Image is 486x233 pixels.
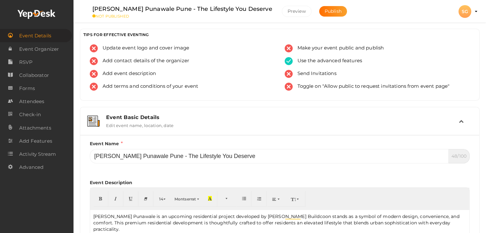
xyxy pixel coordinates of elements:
profile-pic: SG [459,9,471,14]
input: Please enter Event Name [90,149,449,163]
div: Event Basic Details [106,114,459,120]
span: Activity Stream [19,148,56,161]
span: Use the advanced features [293,57,362,65]
h3: TIPS FOR EFFECTIVE EVENTING [83,32,476,37]
img: tick-success.svg [285,57,293,65]
span: Send Invitations [293,70,336,78]
span: Advanced [19,161,43,174]
span: Add contact details of the organizer [98,57,189,65]
img: error.svg [90,83,98,91]
span: Add event description [98,70,156,78]
img: error.svg [90,57,98,65]
span: 48/100 [449,149,470,163]
span: Attendees [19,95,44,108]
img: event-details.svg [87,116,100,127]
span: RSVP [19,56,33,69]
span: Collaborator [19,69,49,82]
p: [PERSON_NAME] Punawale is an upcoming residential project developed by [PERSON_NAME] Buildcoon st... [93,213,466,232]
span: Event Organizer [19,43,59,56]
div: SG [459,5,471,18]
span: Toggle on "Allow public to request invitations from event page" [293,83,450,91]
span: Update event logo and cover image [98,44,189,52]
button: SG [457,5,473,18]
label: [PERSON_NAME] Punawale Pune - The Lifestyle You Deserve [92,4,272,14]
label: Edit event name, location, date [106,120,174,128]
img: error.svg [285,83,293,91]
span: Event Details [19,29,51,42]
span: Make your event public and publish [293,44,384,52]
button: 14 [153,191,173,207]
a: Event Basic Details Edit event name, location, date [83,123,476,129]
img: error.svg [285,70,293,78]
span: 14 [159,197,163,201]
span: Add terms and conditions of your event [98,83,198,91]
img: error.svg [90,70,98,78]
span: Check-in [19,108,41,121]
img: error.svg [285,44,293,52]
span: Forms [19,82,35,95]
span: Attachments [19,122,51,134]
label: Event Name [90,140,123,147]
button: Montserrat [173,191,203,207]
span: Montserrat [174,197,196,201]
small: NOT PUBLISHED [92,14,272,19]
span: Publish [325,8,342,14]
label: Event Description [90,179,132,186]
button: Preview [282,6,312,17]
img: error.svg [90,44,98,52]
span: Add Features [19,135,52,147]
button: Publish [319,6,347,17]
